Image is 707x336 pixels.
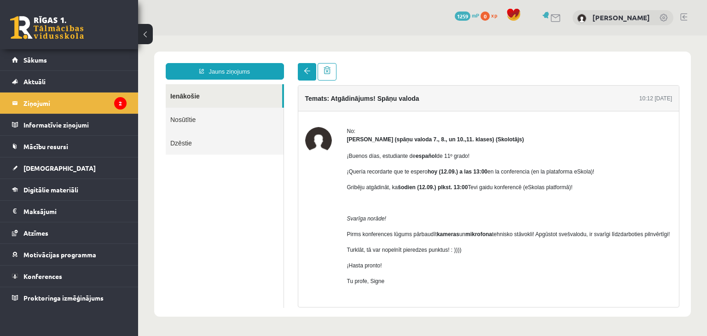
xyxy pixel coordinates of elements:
b: kameras [299,196,321,202]
span: Aktuāli [23,77,46,86]
a: Atzīmes [12,222,127,243]
legend: Ziņojumi [23,93,127,114]
span: Svarīga norāde! [209,180,248,186]
span: mP [472,12,479,19]
span: Proktoringa izmēģinājums [23,294,104,302]
a: Rīgas 1. Tālmācības vidusskola [10,16,84,39]
span: Pirms konferences lūgums pārbaudīt un tehnisko stāvokli! Apgūstot svešvalodu, ir svarīgi līdzdarb... [209,196,532,202]
span: xp [491,12,497,19]
span: Mācību resursi [23,142,68,151]
b: hoy (12.09.) a las 13:00 [290,133,349,139]
a: Proktoringa izmēģinājums [12,287,127,308]
div: 10:12 [DATE] [501,59,534,67]
span: Motivācijas programma [23,250,96,259]
span: šodien (12.09.) plkst. 13:00 [260,149,330,155]
span: ¡Quería recordarte que te espero en la conferencia (en la plataforma eSkola)! [209,133,457,139]
a: [DEMOGRAPHIC_DATA] [12,157,127,179]
span: Tu profe, Signe [209,243,247,249]
a: Motivācijas programma [12,244,127,265]
a: [PERSON_NAME] [592,13,650,22]
span: Atzīmes [23,229,48,237]
a: Dzēstie [28,96,145,119]
span: Turklāt, tā var nopelnīt pieredzes punktus! : )))) [209,211,324,218]
a: Maksājumi [12,201,127,222]
span: Gribēju atgādināt, ka Tevi gaidu konferencē (eSkolas platformā)! [209,149,435,155]
img: Daniela Ļubomirska [577,14,586,23]
span: Konferences [23,272,62,280]
span: [DEMOGRAPHIC_DATA] [23,164,96,172]
span: 1259 [455,12,470,21]
a: Ienākošie [28,49,144,72]
a: Mācību resursi [12,136,127,157]
a: Digitālie materiāli [12,179,127,200]
span: 0 [481,12,490,21]
a: Nosūtītie [28,72,145,96]
a: Ziņojumi2 [12,93,127,114]
span: ¡Hasta pronto! [209,227,244,233]
a: Sākums [12,49,127,70]
legend: Informatīvie ziņojumi [23,114,127,135]
span: Sākums [23,56,47,64]
a: Konferences [12,266,127,287]
b: mikrofona [327,196,354,202]
a: Aktuāli [12,71,127,92]
strong: [PERSON_NAME] (spāņu valoda 7., 8., un 10.,11. klases) (Skolotājs) [209,101,386,107]
legend: Maksājumi [23,201,127,222]
b: español [278,117,298,124]
i: 2 [114,97,127,110]
h4: Temats: Atgādinājums! Spāņu valoda [167,59,281,67]
span: Digitālie materiāli [23,185,78,194]
span: ¡Buenos días, estudiante de de 11º grado! [209,117,332,124]
a: 1259 mP [455,12,479,19]
a: 0 xp [481,12,502,19]
a: Jauns ziņojums [28,28,146,44]
a: Informatīvie ziņojumi [12,114,127,135]
div: No: [209,92,532,100]
img: Signe Sirmā (spāņu valoda 7., 8., un 10.,11. klases) [167,92,194,118]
